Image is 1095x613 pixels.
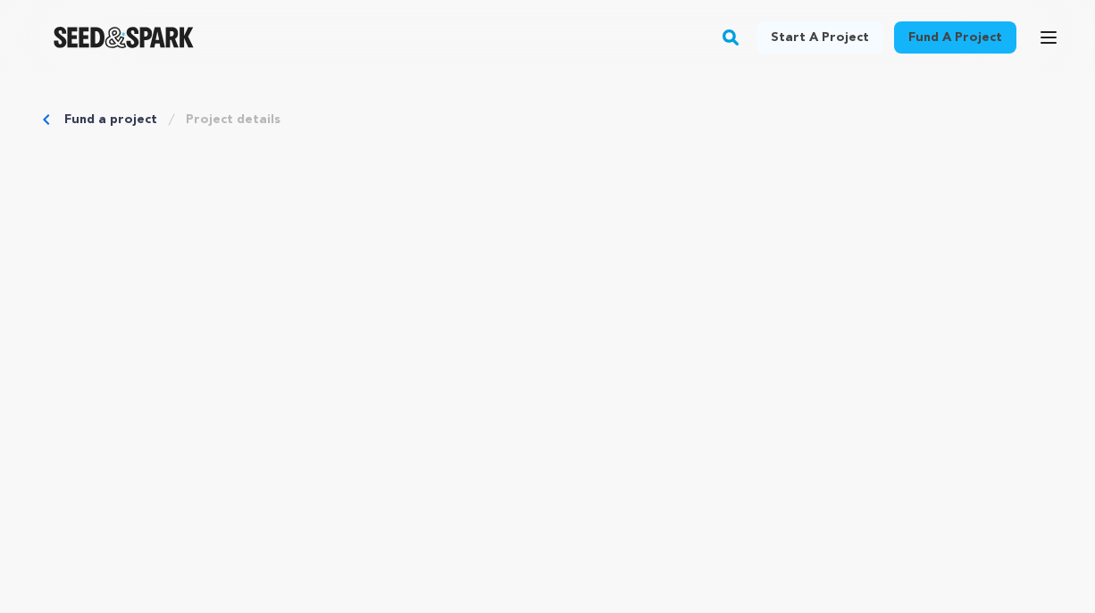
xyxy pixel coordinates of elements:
[894,21,1016,54] a: Fund a project
[54,27,194,48] img: Seed&Spark Logo Dark Mode
[186,111,280,128] a: Project details
[64,111,157,128] a: Fund a project
[54,27,194,48] a: Seed&Spark Homepage
[756,21,883,54] a: Start a project
[43,111,1052,128] div: Breadcrumb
